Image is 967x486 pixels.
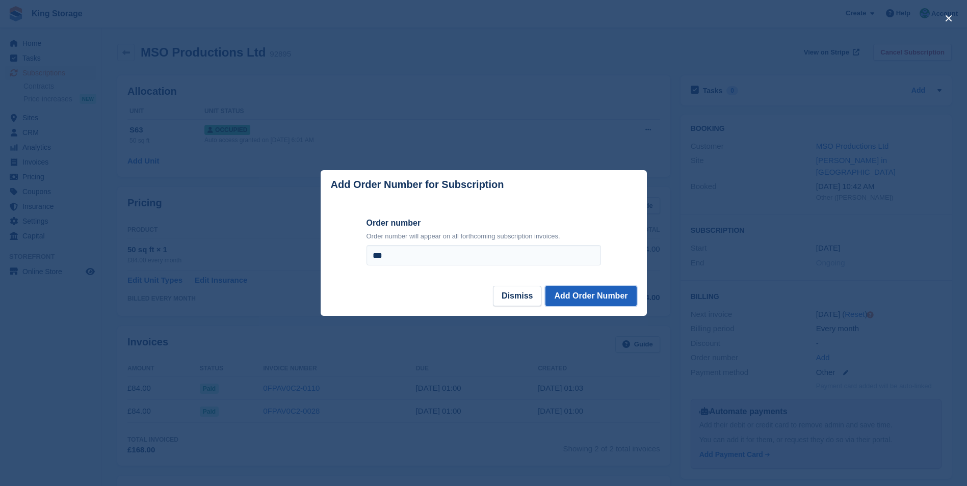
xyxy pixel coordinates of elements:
p: Order number will appear on all forthcoming subscription invoices. [367,231,601,241]
button: Dismiss [493,286,541,306]
p: Add Order Number for Subscription [331,179,504,191]
button: Add Order Number [545,286,636,306]
label: Order number [367,217,601,229]
button: close [940,10,957,26]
